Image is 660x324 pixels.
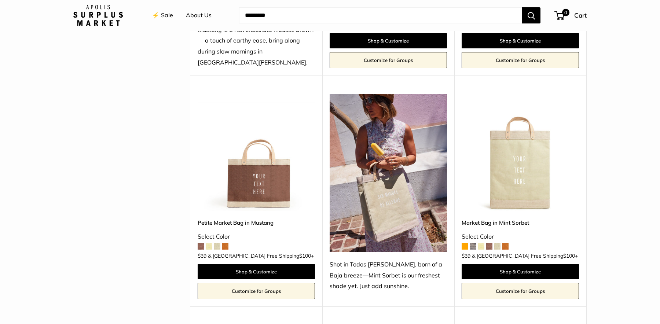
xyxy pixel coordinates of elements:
a: Customize for Groups [462,283,579,299]
div: Mustang is a rich chocolate mousse brown — a touch of earthy ease, bring along during slow mornin... [198,25,315,69]
a: Market Bag in Mint SorbetMarket Bag in Mint Sorbet [462,94,579,211]
img: Market Bag in Mint Sorbet [462,94,579,211]
a: Petite Market Bag in Mustang [198,218,315,227]
a: Customize for Groups [330,52,447,68]
span: Cart [574,11,587,19]
a: About Us [186,10,212,21]
span: $39 [462,253,470,259]
span: $100 [299,253,311,259]
img: Petite Market Bag in Mustang [198,94,315,211]
span: $100 [563,253,575,259]
a: Customize for Groups [462,52,579,68]
span: & [GEOGRAPHIC_DATA] Free Shipping + [472,253,578,258]
div: Shot in Todos [PERSON_NAME], born of a Baja breeze—Mint Sorbet is our freshest shade yet. Just ad... [330,259,447,292]
a: Shop & Customize [330,33,447,48]
a: Market Bag in Mint Sorbet [462,218,579,227]
a: 0 Cart [555,10,587,21]
a: ⚡️ Sale [152,10,173,21]
img: Apolis: Surplus Market [73,5,123,26]
a: Customize for Groups [198,283,315,299]
a: Petite Market Bag in MustangPetite Market Bag in Mustang [198,94,315,211]
span: 0 [562,9,569,16]
div: Select Color [462,231,579,242]
a: Shop & Customize [462,33,579,48]
input: Search... [239,7,522,23]
img: Shot in Todos Santos, born of a Baja breeze—Mint Sorbet is our freshest shade yet. Just add sunsh... [330,94,447,252]
a: Shop & Customize [198,264,315,279]
span: $39 [198,253,206,259]
div: Select Color [198,231,315,242]
button: Search [522,7,540,23]
a: Shop & Customize [462,264,579,279]
span: & [GEOGRAPHIC_DATA] Free Shipping + [208,253,314,258]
